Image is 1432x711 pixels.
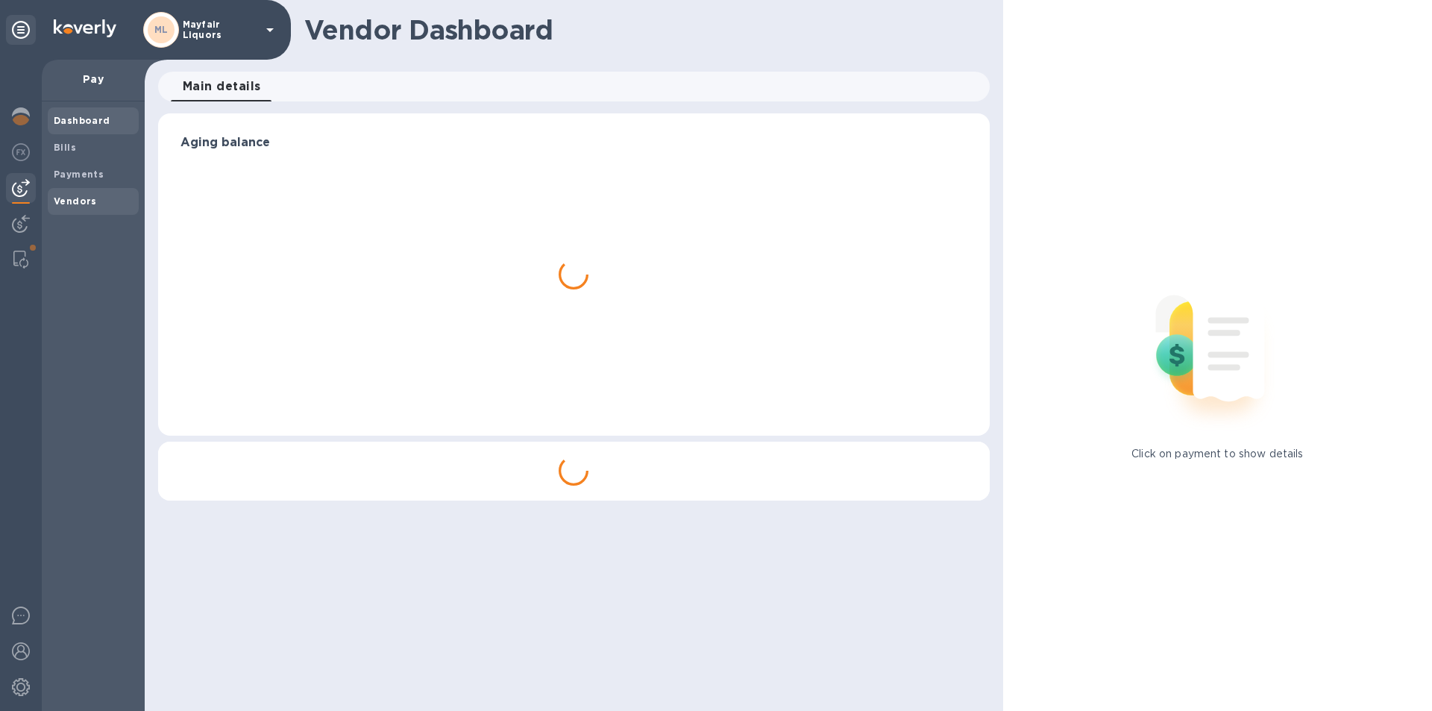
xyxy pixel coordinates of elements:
[180,136,967,150] h3: Aging balance
[183,76,261,97] span: Main details
[304,14,979,46] h1: Vendor Dashboard
[12,143,30,161] img: Foreign exchange
[54,195,97,207] b: Vendors
[54,115,110,126] b: Dashboard
[1131,446,1303,462] p: Click on payment to show details
[54,72,133,87] p: Pay
[154,24,169,35] b: ML
[54,169,104,180] b: Payments
[54,19,116,37] img: Logo
[6,15,36,45] div: Unpin categories
[183,19,257,40] p: Mayfair Liquors
[54,142,76,153] b: Bills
